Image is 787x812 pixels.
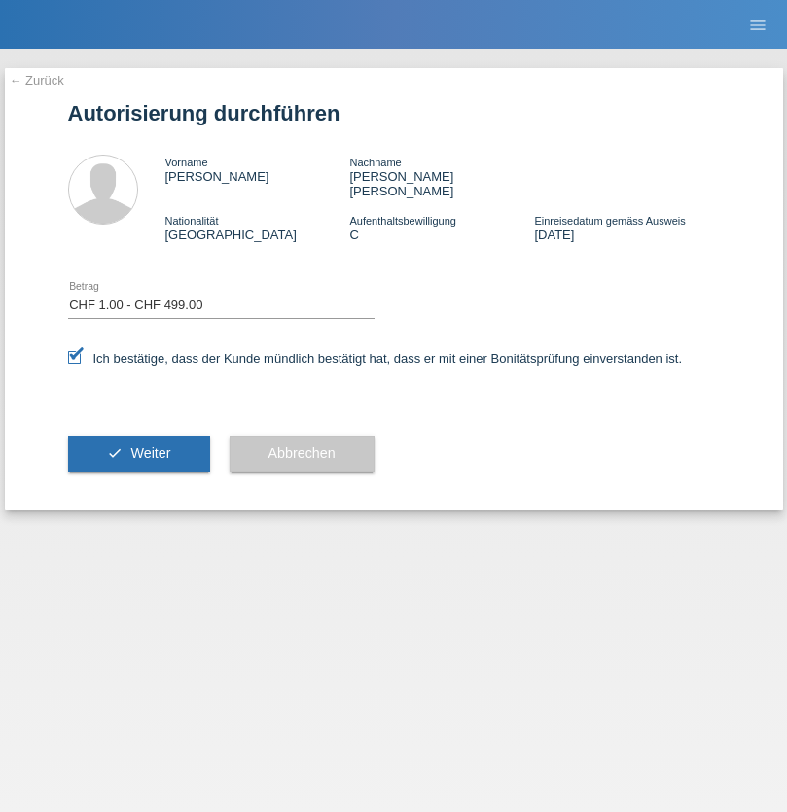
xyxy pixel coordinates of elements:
[534,215,685,227] span: Einreisedatum gemäss Ausweis
[165,155,350,184] div: [PERSON_NAME]
[165,215,219,227] span: Nationalität
[349,155,534,198] div: [PERSON_NAME] [PERSON_NAME]
[534,213,719,242] div: [DATE]
[107,445,123,461] i: check
[68,351,683,366] label: Ich bestätige, dass der Kunde mündlich bestätigt hat, dass er mit einer Bonitätsprüfung einversta...
[165,157,208,168] span: Vorname
[349,215,455,227] span: Aufenthaltsbewilligung
[349,157,401,168] span: Nachname
[349,213,534,242] div: C
[738,18,777,30] a: menu
[130,445,170,461] span: Weiter
[230,436,375,473] button: Abbrechen
[165,213,350,242] div: [GEOGRAPHIC_DATA]
[68,436,210,473] button: check Weiter
[748,16,768,35] i: menu
[10,73,64,88] a: ← Zurück
[68,101,720,125] h1: Autorisierung durchführen
[268,445,336,461] span: Abbrechen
